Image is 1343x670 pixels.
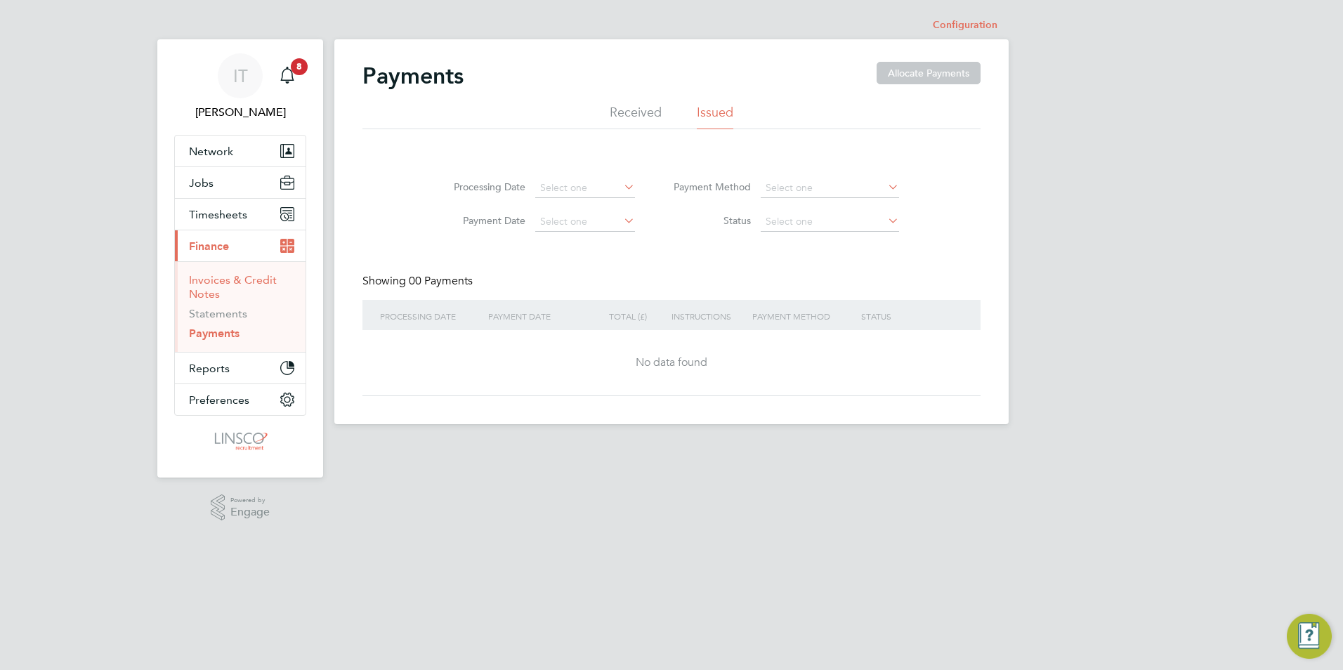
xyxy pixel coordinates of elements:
[189,208,247,221] span: Timesheets
[445,180,525,193] label: Processing Date
[485,300,579,332] div: PAYMENT DATE
[535,212,635,232] input: Select one
[189,239,229,253] span: Finance
[175,384,306,415] button: Preferences
[189,273,277,301] a: Invoices & Credit Notes
[1287,614,1332,659] button: Engage Resource Center
[189,362,230,375] span: Reports
[697,104,733,129] li: Issued
[858,300,952,332] div: STATUS
[273,53,301,98] a: 8
[175,261,306,352] div: Finance
[157,39,323,478] nav: Main navigation
[376,300,471,332] div: PROCESSING DATE
[174,104,306,121] span: Ian Tannahill
[409,274,473,288] span: 00 Payments
[230,506,270,518] span: Engage
[362,62,464,90] h2: Payments
[189,393,249,407] span: Preferences
[445,214,525,227] label: Payment Date
[189,176,214,190] span: Jobs
[877,62,981,84] button: Allocate Payments
[175,230,306,261] button: Finance
[376,355,967,370] div: No data found
[175,199,306,230] button: Timesheets
[664,300,735,332] div: INSTRUCTIONS
[761,212,899,232] input: Select one
[579,300,650,332] div: TOTAL (£)
[189,145,233,158] span: Network
[211,494,270,521] a: Powered byEngage
[670,180,751,193] label: Payment Method
[230,494,270,506] span: Powered by
[174,430,306,452] a: Go to home page
[233,67,248,85] span: IT
[535,178,635,198] input: Select one
[174,53,306,121] a: IT[PERSON_NAME]
[291,58,308,75] span: 8
[175,167,306,198] button: Jobs
[211,430,269,452] img: linsco-logo-retina.png
[749,300,843,332] div: PAYMENT METHOD
[189,327,240,340] a: Payments
[610,104,662,129] li: Received
[189,307,247,320] a: Statements
[175,353,306,383] button: Reports
[670,214,751,227] label: Status
[175,136,306,166] button: Network
[761,178,899,198] input: Select one
[933,11,997,39] li: Configuration
[362,274,476,289] div: Showing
